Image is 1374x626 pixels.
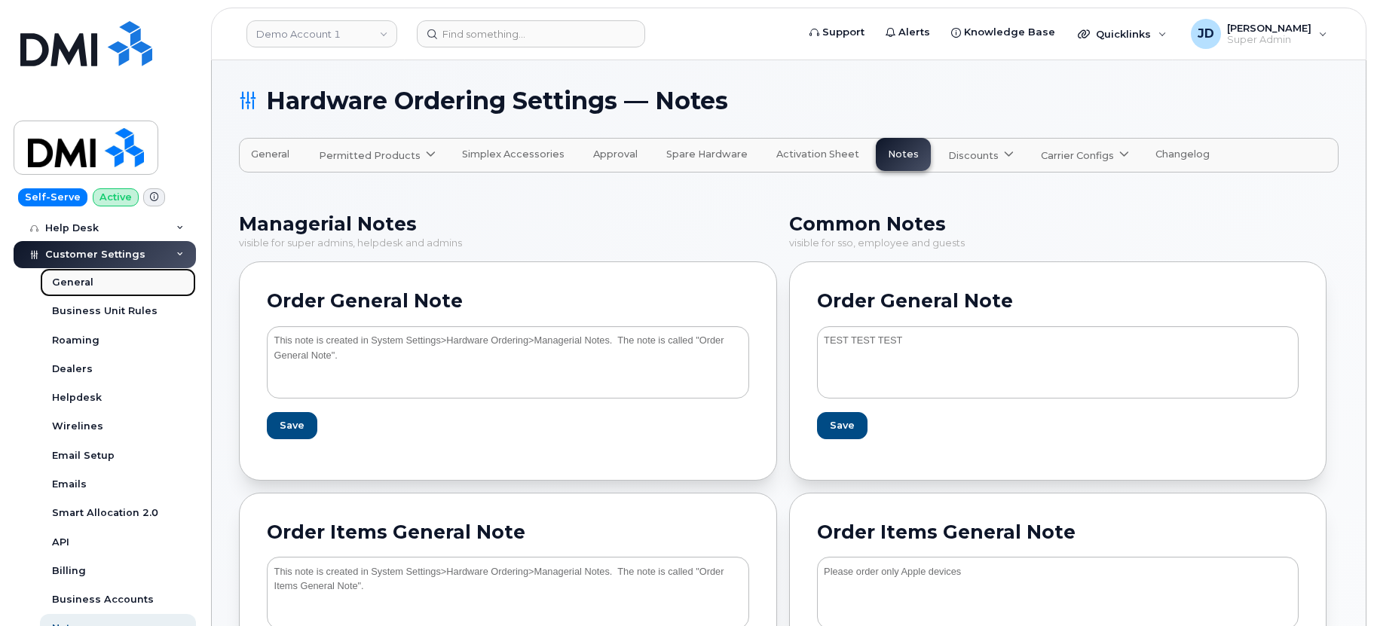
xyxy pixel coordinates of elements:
a: General [240,139,301,172]
button: Save [817,412,868,439]
a: Carrier Configs [1029,139,1138,172]
span: Spare Hardware [666,148,748,160]
button: Save [267,412,317,439]
h2: Order General Note [817,289,1299,312]
span: General [251,148,289,160]
a: Discounts [936,139,1023,172]
span: Approval [593,148,638,160]
h2: Order Items General Note [817,521,1299,543]
a: Spare Hardware [655,139,759,172]
a: Changelog [1144,139,1221,172]
p: visible for sso, employee and guests [789,236,1327,250]
a: Approval [582,139,649,172]
span: Save [830,418,855,432]
span: Discounts [948,148,999,163]
h2: Common Notes [789,212,1327,235]
a: Simplex Accessories [451,139,576,172]
h2: Order General Note [267,289,749,312]
p: visible for super admins, helpdesk and admins [239,236,777,250]
a: Permitted Products [307,139,445,172]
span: Carrier Configs [1041,148,1114,163]
span: Permitted Products [319,148,421,163]
span: Simplex Accessories [462,148,565,160]
span: Save [280,418,304,432]
span: Activation Sheet [776,148,859,160]
a: Notes [877,139,930,172]
h1: Hardware Ordering Settings — Notes [239,87,1339,114]
h2: Managerial Notes [239,212,777,235]
span: Changelog [1155,148,1210,160]
a: Activation Sheet [765,139,871,172]
h2: Order Items General Note [267,521,749,543]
